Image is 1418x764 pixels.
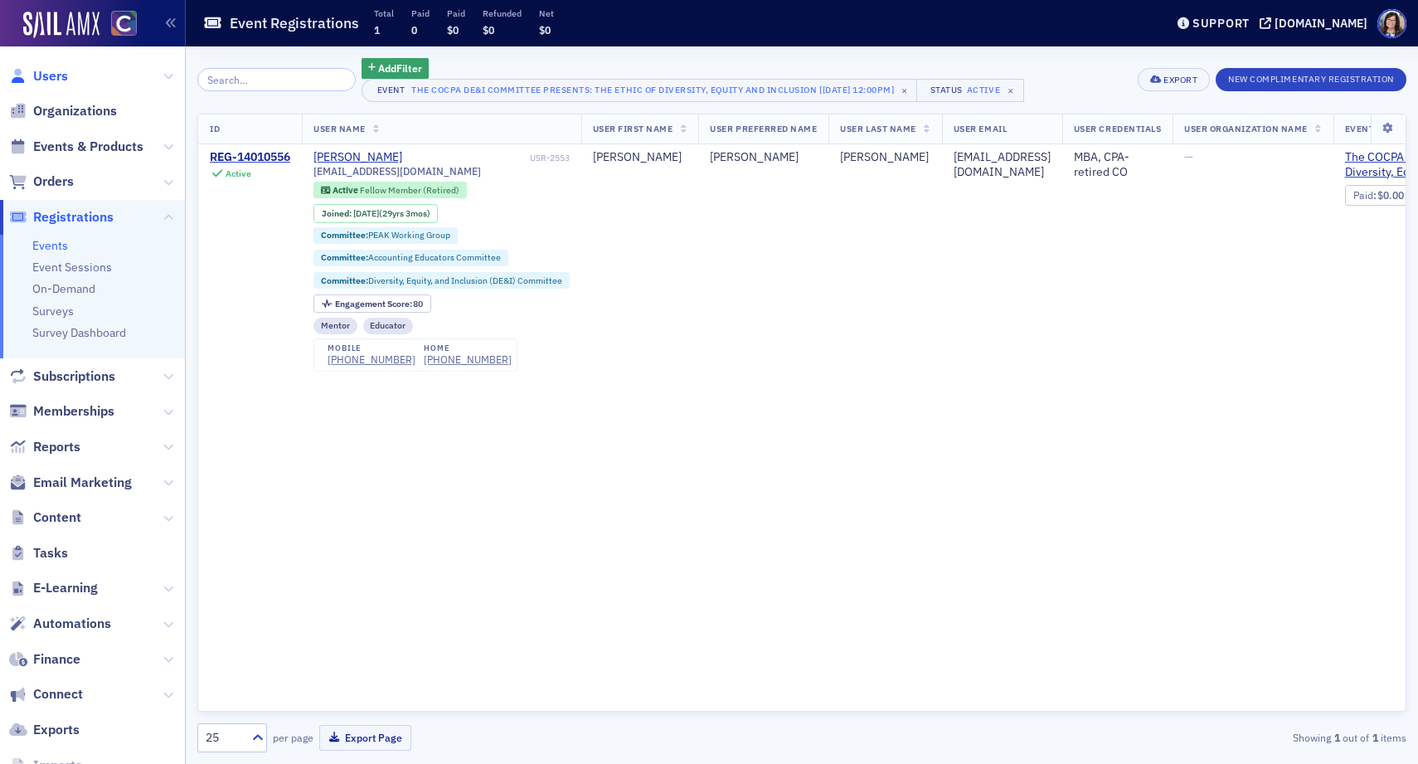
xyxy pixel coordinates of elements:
button: AddFilter [362,58,430,79]
a: E-Learning [9,579,98,597]
div: Event [374,85,409,95]
span: $0 [483,23,494,36]
a: Reports [9,438,80,456]
div: The COCPA DE&I Committee Presents: The Ethic of Diversity, Equity and Inclusion [[DATE] 12:00pm] [411,81,894,98]
a: New Complimentary Registration [1216,71,1406,85]
span: User First Name [593,123,673,134]
div: Active: Active: Fellow Member (Retired) [313,182,467,198]
span: Committee : [321,275,368,286]
div: Engagement Score: 80 [313,294,431,313]
a: REG-14010556 [210,150,290,165]
div: Joined: 1996-05-31 00:00:00 [313,204,438,222]
strong: 1 [1331,730,1343,745]
span: User Email [954,123,1007,134]
span: Reports [33,438,80,456]
span: [DATE] [353,207,379,219]
div: 25 [206,729,242,747]
span: Exports [33,721,80,739]
div: [PERSON_NAME] [710,150,817,165]
div: Mentor [313,318,357,334]
span: Memberships [33,402,114,421]
div: Status [929,85,964,95]
a: Tasks [9,544,68,562]
p: Paid [447,7,465,19]
span: Automations [33,615,111,633]
a: Events [32,238,68,253]
img: SailAMX [23,12,100,38]
span: E-Learning [33,579,98,597]
a: Organizations [9,102,117,120]
div: [EMAIL_ADDRESS][DOMAIN_NAME] [954,150,1051,179]
a: View Homepage [100,11,137,39]
a: [PERSON_NAME] [313,150,402,165]
button: Export [1138,68,1210,91]
span: Users [33,67,68,85]
span: User Organization Name [1184,123,1308,134]
label: per page [273,730,313,745]
span: Organizations [33,102,117,120]
a: Committee:PEAK Working Group [321,230,450,241]
a: Committee:Accounting Educators Committee [321,252,501,263]
span: Active [333,184,360,196]
button: Export Page [319,725,411,751]
span: Event Name [1345,123,1403,134]
strong: 1 [1369,730,1381,745]
div: Educator [363,318,414,334]
div: MBA, CPA-retired CO [1074,150,1161,179]
span: 0 [411,23,417,36]
a: Paid [1353,189,1373,202]
span: Registrations [33,208,114,226]
div: Active [226,168,251,179]
a: Surveys [32,304,74,319]
span: Orders [33,173,74,191]
div: mobile [328,343,415,353]
a: Automations [9,615,111,633]
h1: Event Registrations [230,13,359,33]
span: × [1003,83,1018,98]
span: Fellow Member (Retired) [360,184,459,196]
span: — [1184,149,1193,164]
span: Email Marketing [33,474,132,492]
a: On-Demand [32,281,95,296]
div: [DOMAIN_NAME] [1275,16,1367,31]
span: Committee : [321,251,368,263]
a: Orders [9,173,74,191]
span: $0 [539,23,551,36]
div: Showing out of items [1015,730,1406,745]
button: StatusActive× [916,79,1024,102]
span: $0 [447,23,459,36]
span: Add Filter [378,61,422,75]
span: Events & Products [33,138,143,156]
div: [PERSON_NAME] [593,150,687,165]
a: Memberships [9,402,114,421]
span: Engagement Score : [335,298,414,309]
a: Events & Products [9,138,143,156]
span: $0.00 [1377,189,1404,202]
span: Joined : [322,208,353,219]
input: Search… [197,68,356,91]
a: Event Sessions [32,260,112,275]
span: : [1353,189,1378,202]
div: home [424,343,512,353]
span: User Preferred Name [710,123,817,134]
span: ID [210,123,220,134]
div: [PERSON_NAME] [840,150,930,165]
button: New Complimentary Registration [1216,68,1406,91]
div: 80 [335,299,424,309]
div: Export [1163,75,1197,85]
span: Finance [33,650,80,669]
button: [DOMAIN_NAME] [1260,17,1373,29]
a: Subscriptions [9,367,115,386]
div: (29yrs 3mos) [353,208,430,219]
div: Committee: [313,227,458,244]
div: Active [967,85,1000,95]
span: Tasks [33,544,68,562]
a: Exports [9,721,80,739]
img: SailAMX [111,11,137,36]
span: × [897,83,912,98]
a: [PHONE_NUMBER] [328,353,415,366]
div: Paid: 1 - $0 [1345,185,1412,205]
